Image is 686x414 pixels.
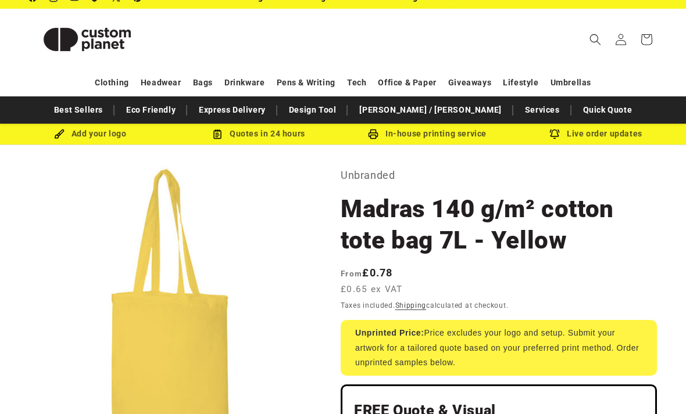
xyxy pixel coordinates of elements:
div: Add your logo [6,127,174,141]
a: Express Delivery [193,100,271,120]
span: From [341,269,362,278]
p: Unbranded [341,166,657,185]
a: Office & Paper [378,73,436,93]
a: Shipping [395,301,427,309]
div: Taxes included. calculated at checkout. [341,300,657,311]
iframe: Chat Widget [426,19,686,414]
a: Custom Planet [25,9,150,70]
strong: Unprinted Price: [355,328,424,337]
a: Headwear [141,73,181,93]
a: Clothing [95,73,129,93]
a: Drinkware [224,73,265,93]
img: In-house printing [368,129,378,139]
img: Order Updates Icon [212,129,223,139]
a: Eco Friendly [120,100,181,120]
span: £0.65 ex VAT [341,283,403,296]
a: Design Tool [283,100,342,120]
div: Price excludes your logo and setup. Submit your artwork for a tailored quote based on your prefer... [341,320,657,376]
div: In-house printing service [343,127,512,141]
img: Custom Planet [29,13,145,66]
div: Quotes in 24 hours [174,127,343,141]
a: Best Sellers [48,100,109,120]
a: [PERSON_NAME] / [PERSON_NAME] [353,100,507,120]
strong: £0.78 [341,267,393,279]
h1: Madras 140 g/m² cotton tote bag 7L - Yellow [341,193,657,256]
img: Brush Icon [54,129,65,139]
a: Pens & Writing [277,73,335,93]
a: Tech [347,73,366,93]
a: Bags [193,73,213,93]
